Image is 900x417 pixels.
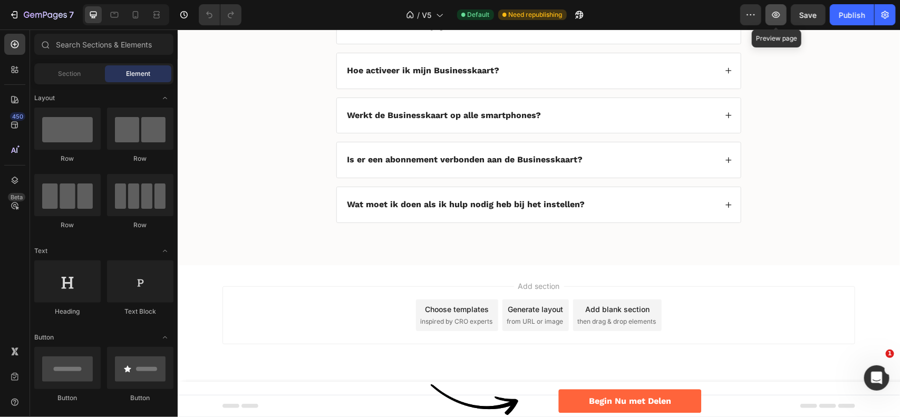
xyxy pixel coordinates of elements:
[336,251,386,262] span: Add section
[34,307,101,316] div: Heading
[830,4,874,25] button: Publish
[34,93,55,103] span: Layout
[864,365,889,391] iframe: Intercom live chat
[107,220,173,230] div: Row
[59,69,81,79] span: Section
[248,274,312,285] div: Choose templates
[243,287,315,297] span: inspired by CRO experts
[169,170,407,180] strong: Wat moet ik doen als ik hulp nodig heb bij het instellen?
[169,125,405,135] strong: Is er een abonnement verbonden aan de Businesskaart?
[10,112,25,121] div: 450
[422,9,432,21] span: V5
[8,193,25,201] div: Beta
[169,81,363,91] strong: Werkt de Businesskaart op alle smartphones?
[408,274,472,285] div: Add blank section
[4,4,79,25] button: 7
[157,329,173,346] span: Toggle open
[34,154,101,163] div: Row
[157,243,173,259] span: Toggle open
[69,8,74,21] p: 7
[199,4,241,25] div: Undo/Redo
[169,36,322,46] strong: Hoe activeer ik mijn Businesskaart?
[34,220,101,230] div: Row
[400,287,478,297] span: then drag & drop elements
[468,10,490,20] span: Default
[107,154,173,163] div: Row
[34,246,47,256] span: Text
[381,360,524,384] a: Begin Nu met Delen
[329,287,385,297] span: from URL or image
[886,350,894,358] span: 1
[157,90,173,106] span: Toggle open
[107,307,173,316] div: Text Block
[839,9,865,21] div: Publish
[509,10,563,20] span: Need republishing
[791,4,826,25] button: Save
[34,34,173,55] input: Search Sections & Elements
[178,30,900,417] iframe: Design area
[34,393,101,403] div: Button
[34,333,54,342] span: Button
[252,352,341,387] img: gempages_539322520352850730-5e430726-c5f0-4035-8163-f3743d3f5878.png
[418,9,420,21] span: /
[126,69,150,79] span: Element
[331,274,386,285] div: Generate layout
[411,366,493,376] strong: Begin Nu met Delen
[107,393,173,403] div: Button
[800,11,817,20] span: Save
